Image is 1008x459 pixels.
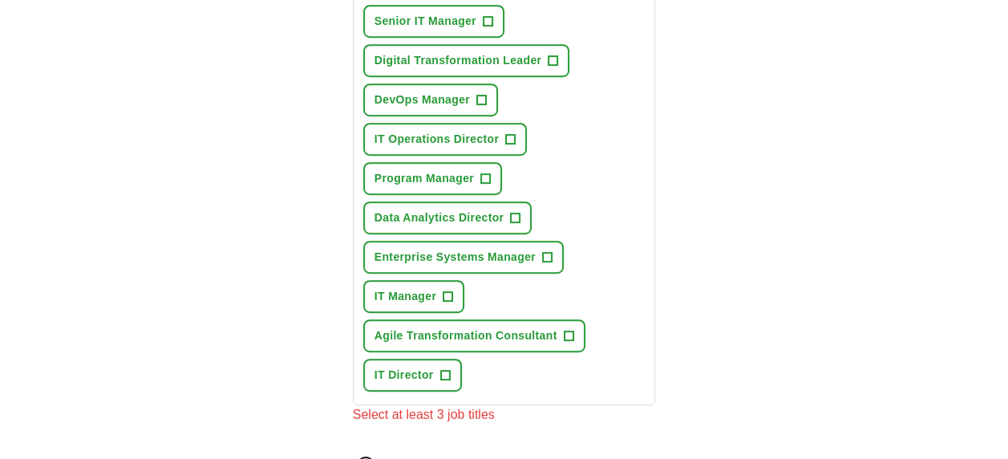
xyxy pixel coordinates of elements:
[363,162,502,195] button: Program Manager
[374,367,434,384] span: IT Director
[363,319,585,352] button: Agile Transformation Consultant
[374,13,476,30] span: Senior IT Manager
[363,280,464,313] button: IT Manager
[374,170,474,187] span: Program Manager
[374,249,536,266] span: Enterprise Systems Manager
[374,327,557,344] span: Agile Transformation Consultant
[363,359,462,392] button: IT Director
[374,91,470,108] span: DevOps Manager
[363,201,532,234] button: Data Analytics Director
[353,405,656,424] div: Select at least 3 job titles
[363,83,498,116] button: DevOps Manager
[363,5,504,38] button: Senior IT Manager
[363,44,570,77] button: Digital Transformation Leader
[363,123,528,156] button: IT Operations Director
[363,241,564,274] button: Enterprise Systems Manager
[374,288,436,305] span: IT Manager
[374,209,504,226] span: Data Analytics Director
[374,52,542,69] span: Digital Transformation Leader
[374,131,500,148] span: IT Operations Director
